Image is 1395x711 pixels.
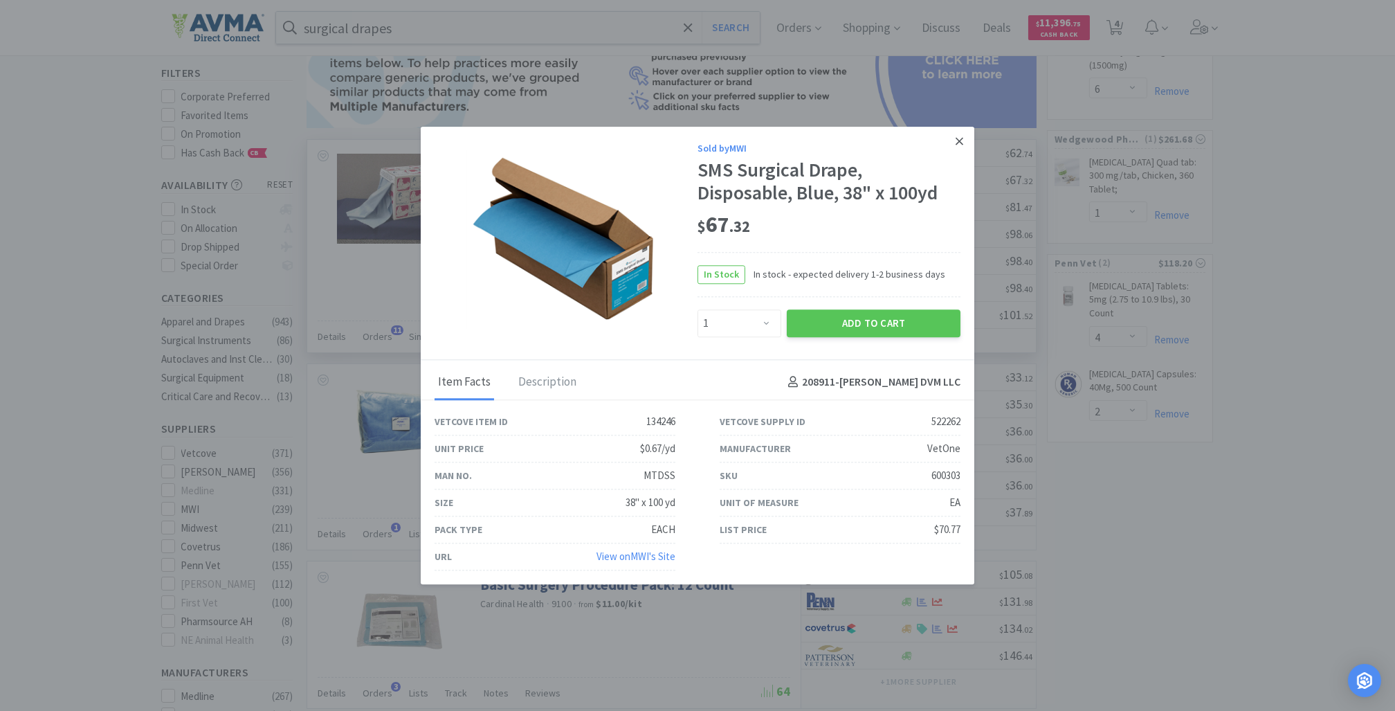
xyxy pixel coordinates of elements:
div: List Price [720,522,767,537]
div: SMS Surgical Drape, Disposable, Blue, 38" x 100yd [697,159,960,205]
div: Vetcove Item ID [435,414,508,429]
div: VetOne [927,440,960,457]
a: View onMWI's Site [596,550,675,563]
div: URL [435,549,452,564]
div: Manufacturer [720,441,791,456]
img: 24b4c9941dad4c7bb1919047e4c20370_522262.png [466,149,666,329]
span: In Stock [698,266,745,283]
span: $ [697,217,706,236]
div: $0.67/yd [640,440,675,457]
span: . 32 [729,217,750,236]
div: Size [435,495,453,510]
span: 67 [697,210,750,238]
div: MTDSS [644,467,675,484]
div: Item Facts [435,366,494,400]
span: In stock - expected delivery 1-2 business days [745,267,945,282]
h4: 208911 - [PERSON_NAME] DVM LLC [783,374,960,392]
div: 522262 [931,413,960,430]
div: Sold by MWI [697,141,960,156]
div: $70.77 [934,521,960,538]
div: EACH [651,521,675,538]
div: 600303 [931,467,960,484]
div: SKU [720,468,738,483]
div: EA [949,494,960,511]
div: Unit Price [435,441,484,456]
div: Vetcove Supply ID [720,414,805,429]
div: Open Intercom Messenger [1348,664,1381,697]
div: Man No. [435,468,472,483]
div: Pack Type [435,522,482,537]
div: Unit of Measure [720,495,799,510]
div: 38" x 100 yd [626,494,675,511]
div: 134246 [646,413,675,430]
div: Description [515,366,580,400]
button: Add to Cart [787,309,960,337]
